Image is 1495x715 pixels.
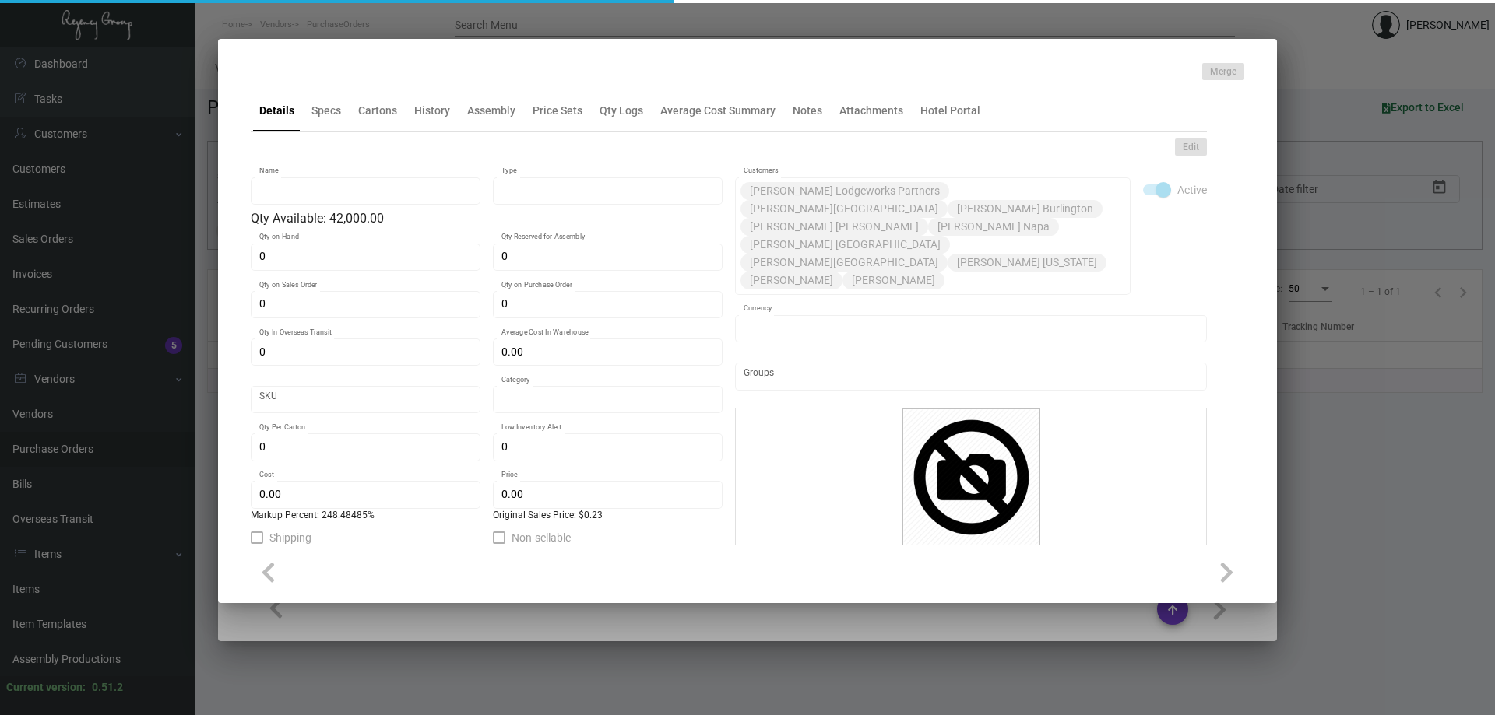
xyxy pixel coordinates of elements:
span: Shipping [269,528,311,547]
div: Current version: [6,679,86,696]
mat-chip: [PERSON_NAME] [US_STATE] [948,254,1106,272]
div: Hotel Portal [920,103,980,119]
div: Cartons [358,103,397,119]
mat-chip: [PERSON_NAME] Lodgeworks Partners [740,182,949,200]
mat-chip: [PERSON_NAME][GEOGRAPHIC_DATA] [740,254,948,272]
mat-chip: [PERSON_NAME] [PERSON_NAME] [740,218,928,236]
div: Average Cost Summary [660,103,776,119]
div: Qty Logs [600,103,643,119]
button: Merge [1202,63,1244,80]
mat-chip: [PERSON_NAME][GEOGRAPHIC_DATA] [740,200,948,218]
div: History [414,103,450,119]
mat-chip: [PERSON_NAME] [GEOGRAPHIC_DATA] [740,236,950,254]
div: 0.51.2 [92,679,123,696]
div: Specs [311,103,341,119]
input: Add new.. [948,275,1123,287]
span: Active [1177,181,1207,199]
span: Merge [1210,65,1236,79]
div: Notes [793,103,822,119]
div: Assembly [467,103,515,119]
div: Details [259,103,294,119]
div: Attachments [839,103,903,119]
mat-chip: [PERSON_NAME] Napa [928,218,1059,236]
mat-chip: [PERSON_NAME] [842,272,944,289]
div: Price Sets [533,103,582,119]
span: Non-sellable [512,528,571,547]
span: Edit [1183,141,1199,154]
div: Qty Available: 42,000.00 [251,209,723,228]
button: Edit [1175,138,1207,156]
input: Add new.. [744,370,1199,383]
mat-chip: [PERSON_NAME] Burlington [948,200,1103,218]
mat-chip: [PERSON_NAME] [740,272,842,289]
